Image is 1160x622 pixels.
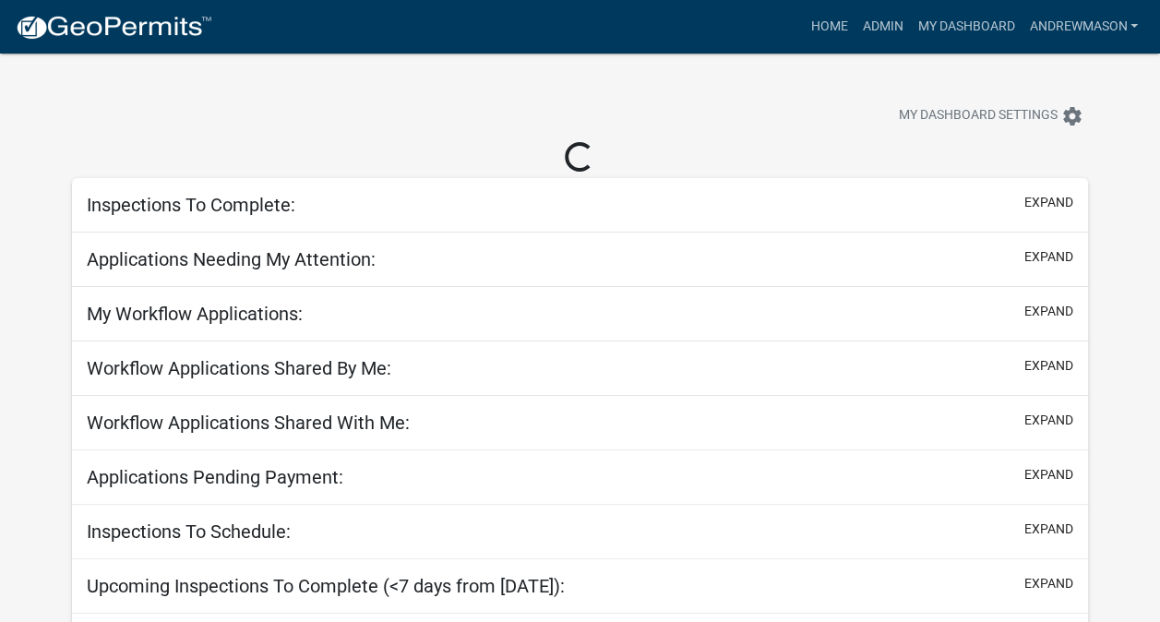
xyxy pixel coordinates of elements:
[87,194,295,216] h5: Inspections To Complete:
[87,575,565,597] h5: Upcoming Inspections To Complete (<7 days from [DATE]):
[855,9,910,44] a: Admin
[1024,302,1073,321] button: expand
[1024,520,1073,539] button: expand
[899,105,1058,127] span: My Dashboard Settings
[1061,105,1083,127] i: settings
[87,303,303,325] h5: My Workflow Applications:
[87,412,410,434] h5: Workflow Applications Shared With Me:
[87,520,291,543] h5: Inspections To Schedule:
[803,9,855,44] a: Home
[1022,9,1145,44] a: AndrewMason
[87,466,343,488] h5: Applications Pending Payment:
[87,357,391,379] h5: Workflow Applications Shared By Me:
[87,248,376,270] h5: Applications Needing My Attention:
[884,98,1098,134] button: My Dashboard Settingssettings
[1024,247,1073,267] button: expand
[1024,574,1073,593] button: expand
[1024,465,1073,484] button: expand
[1024,193,1073,212] button: expand
[1024,411,1073,430] button: expand
[910,9,1022,44] a: My Dashboard
[1024,356,1073,376] button: expand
